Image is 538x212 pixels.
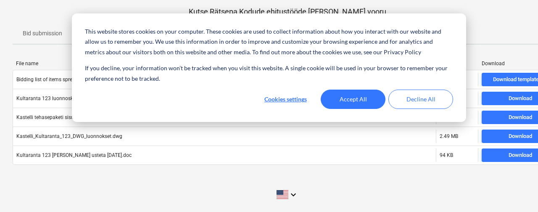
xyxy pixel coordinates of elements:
div: Download [509,132,532,141]
div: Kultaranta 123 luonnoskuvat.pdf [16,95,92,101]
p: This website stores cookies on your computer. These cookies are used to collect information about... [85,26,453,58]
button: Decline All [388,90,453,109]
div: Kultaranta 123 [PERSON_NAME] usteta [DATE].doc [16,152,132,158]
div: Download [509,113,532,122]
button: Accept All [321,90,385,109]
i: keyboard_arrow_down [288,190,298,200]
div: 2.49 MB [440,133,458,139]
button: Cookies settings [253,90,318,109]
div: Kastelli_Kultaranta_123_DWG_luonnokset.dwg [16,133,122,139]
div: Download [509,94,532,103]
p: If you decline, your information won’t be tracked when you visit this website. A single cookie wi... [85,63,453,84]
div: Download [509,151,532,160]
div: Cookie banner [72,13,466,122]
div: Bidding list of items spreadsheet (Kutse Rätsepa Kodude ehitustööde [PERSON_NAME] III vooru.xlsx) [16,77,244,82]
div: Kastelli tehasepaketi sisukirjeldus ([PERSON_NAME] 1) 2024.pdf [16,114,162,120]
div: File name [16,61,433,66]
p: Bid submission [23,29,62,38]
div: 94 KB [440,152,453,158]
